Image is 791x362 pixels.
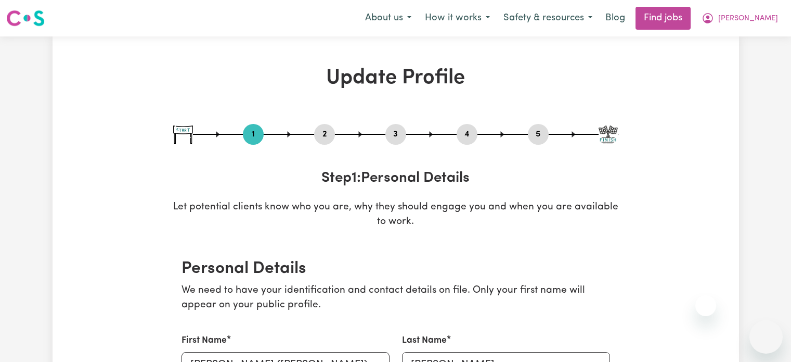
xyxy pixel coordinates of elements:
button: Go to step 2 [314,128,335,141]
a: Find jobs [636,7,691,30]
iframe: Button to launch messaging window [749,320,783,354]
label: Last Name [402,334,447,347]
button: Go to step 3 [385,128,406,141]
label: First Name [181,334,227,347]
iframe: Close message [695,295,716,316]
button: About us [358,7,418,29]
button: Go to step 4 [457,128,477,141]
h3: Step 1 : Personal Details [173,170,618,188]
p: Let potential clients know who you are, why they should engage you and when you are available to ... [173,200,618,230]
p: We need to have your identification and contact details on file. Only your first name will appear... [181,283,610,314]
h1: Update Profile [173,66,618,91]
a: Blog [599,7,631,30]
a: Careseekers logo [6,6,45,30]
button: Safety & resources [497,7,599,29]
button: My Account [695,7,785,29]
img: Careseekers logo [6,9,45,28]
h2: Personal Details [181,259,610,279]
button: How it works [418,7,497,29]
button: Go to step 1 [243,128,264,141]
button: Go to step 5 [528,128,549,141]
span: [PERSON_NAME] [718,13,778,24]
